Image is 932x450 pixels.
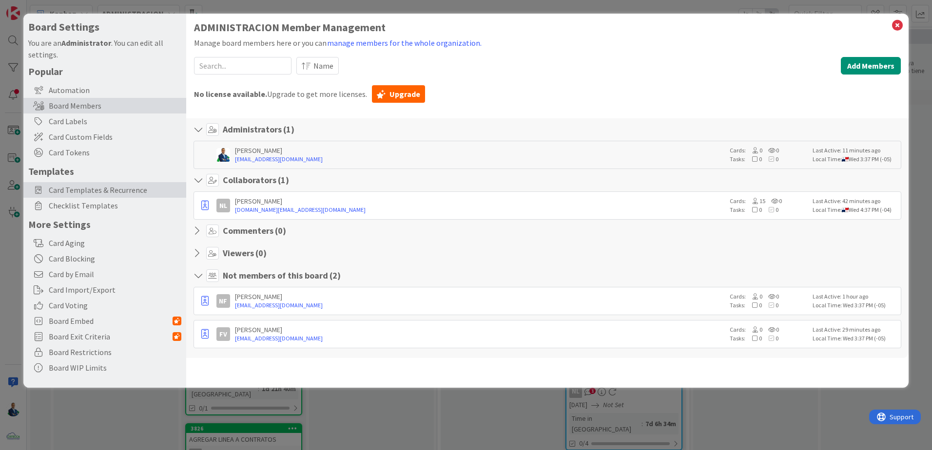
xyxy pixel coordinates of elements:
[255,247,267,259] span: ( 0 )
[194,88,367,100] span: Upgrade to get more licenses.
[23,360,186,375] div: Board WIP Limits
[842,157,848,162] img: pa.png
[49,200,181,211] span: Checklist Templates
[235,334,725,343] a: [EMAIL_ADDRESS][DOMAIN_NAME]
[765,197,782,205] span: 0
[813,301,898,310] div: Local Time: Wed 3:37 PM (-05)
[216,327,230,341] div: FV
[278,174,289,186] span: ( 1 )
[730,334,808,343] div: Tasks:
[23,251,186,266] div: Card Blocking
[49,184,181,196] span: Card Templates & Recurrence
[23,98,186,113] div: Board Members
[746,147,762,154] span: 0
[275,225,286,236] span: ( 0 )
[813,197,898,206] div: Last Active: 42 minutes ago
[23,282,186,298] div: Card Import/Export
[223,248,267,259] h4: Viewers
[49,131,181,143] span: Card Custom Fields
[745,155,762,163] span: 0
[745,206,762,213] span: 0
[216,148,230,162] img: GA
[49,300,181,311] span: Card Voting
[762,301,778,309] span: 0
[730,146,808,155] div: Cards:
[194,57,291,75] input: Search...
[330,270,341,281] span: ( 2 )
[730,292,808,301] div: Cards:
[745,301,762,309] span: 0
[235,325,725,334] div: [PERSON_NAME]
[730,301,808,310] div: Tasks:
[28,165,181,177] h5: Templates
[746,197,765,205] span: 15
[23,113,186,129] div: Card Labels
[745,335,762,342] span: 0
[813,325,898,334] div: Last Active: 29 minutes ago
[49,268,181,280] span: Card by Email
[813,155,898,164] div: Local Time: Wed 3:37 PM (-05)
[28,37,181,60] div: You are an . You can edit all settings.
[223,124,294,135] h4: Administrators
[730,155,808,164] div: Tasks:
[223,270,341,281] h4: Not members of this board
[372,85,425,103] a: Upgrade
[762,155,778,163] span: 0
[61,38,111,48] b: Administrator
[49,346,181,358] span: Board Restrictions
[23,82,186,98] div: Automation
[283,124,294,135] span: ( 1 )
[746,326,762,333] span: 0
[28,218,181,230] h5: More Settings
[730,206,808,214] div: Tasks:
[730,325,808,334] div: Cards:
[28,21,181,33] h4: Board Settings
[813,292,898,301] div: Last Active: 1 hour ago
[762,326,779,333] span: 0
[842,207,848,212] img: pa.png
[20,1,44,13] span: Support
[23,235,186,251] div: Card Aging
[813,334,898,343] div: Local Time: Wed 3:37 PM (-05)
[194,89,267,99] b: No license available.
[223,175,289,186] h4: Collaborators
[762,293,779,300] span: 0
[235,292,725,301] div: [PERSON_NAME]
[49,315,173,327] span: Board Embed
[746,293,762,300] span: 0
[235,155,725,164] a: [EMAIL_ADDRESS][DOMAIN_NAME]
[235,206,725,214] a: [DOMAIN_NAME][EMAIL_ADDRESS][DOMAIN_NAME]
[216,199,230,212] div: NL
[235,146,725,155] div: [PERSON_NAME]
[28,65,181,77] h5: Popular
[327,37,482,49] button: manage members for the whole organization.
[223,225,286,236] h4: Commenters
[813,146,898,155] div: Last Active: 11 minutes ago
[194,37,901,49] div: Manage board members here or you can
[216,294,230,308] div: NF
[813,206,898,214] div: Local Time: Wed 4:37 PM (-04)
[313,60,333,72] span: Name
[235,197,725,206] div: [PERSON_NAME]
[841,57,901,75] button: Add Members
[49,331,173,342] span: Board Exit Criteria
[235,301,725,310] a: [EMAIL_ADDRESS][DOMAIN_NAME]
[762,206,778,213] span: 0
[730,197,808,206] div: Cards:
[296,57,339,75] button: Name
[49,147,181,158] span: Card Tokens
[762,335,778,342] span: 0
[762,147,779,154] span: 0
[194,21,901,34] h1: ADMINISTRACION Member Management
